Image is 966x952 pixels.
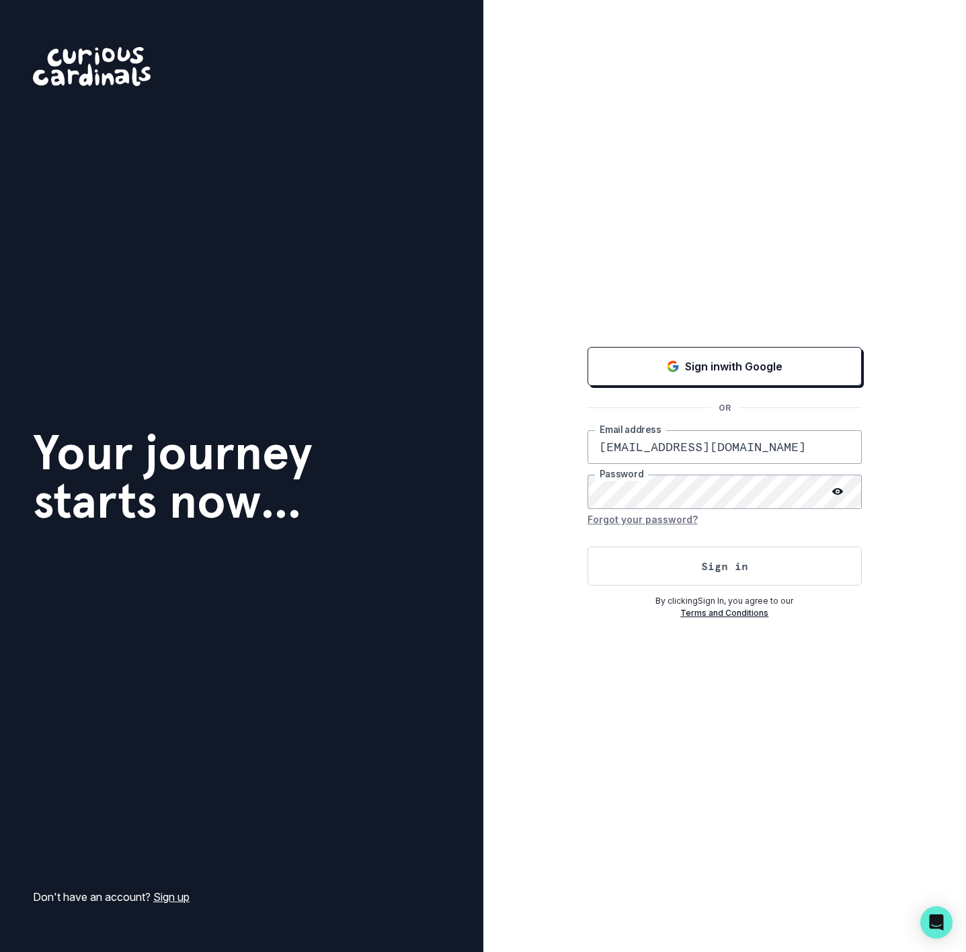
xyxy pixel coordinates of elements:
[588,547,862,586] button: Sign in
[33,47,151,86] img: Curious Cardinals Logo
[153,890,190,904] a: Sign up
[711,402,739,414] p: OR
[685,358,782,374] p: Sign in with Google
[33,889,190,905] p: Don't have an account?
[920,906,953,939] div: Open Intercom Messenger
[680,608,768,618] a: Terms and Conditions
[588,347,862,386] button: Sign in with Google (GSuite)
[588,595,862,607] p: By clicking Sign In , you agree to our
[588,509,698,530] button: Forgot your password?
[33,428,313,525] h1: Your journey starts now...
